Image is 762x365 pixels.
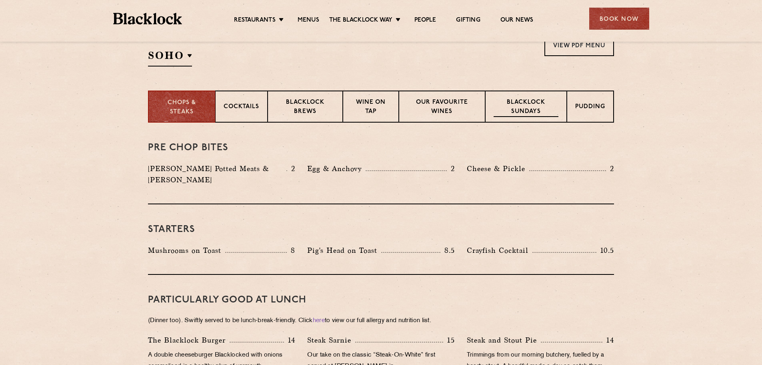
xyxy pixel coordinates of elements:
p: Our favourite wines [407,98,476,117]
p: 8.5 [440,245,455,256]
h3: Starters [148,224,614,235]
p: 14 [284,335,296,345]
img: BL_Textured_Logo-footer-cropped.svg [113,13,182,24]
a: View PDF Menu [544,34,614,56]
p: 14 [602,335,614,345]
a: Gifting [456,16,480,25]
p: Mushrooms on Toast [148,245,225,256]
a: here [313,318,325,324]
p: Crayfish Cocktail [467,245,532,256]
p: Cocktails [224,103,259,113]
p: 15 [443,335,455,345]
p: 2 [287,163,295,174]
h3: Pre Chop Bites [148,143,614,153]
a: People [414,16,436,25]
p: 10.5 [596,245,614,256]
p: Pig's Head on Toast [307,245,381,256]
p: [PERSON_NAME] Potted Meats & [PERSON_NAME] [148,163,286,186]
p: Steak and Stout Pie [467,335,541,346]
p: The Blacklock Burger [148,335,230,346]
a: Our News [500,16,534,25]
p: (Dinner too). Swiftly served to be lunch-break-friendly. Click to view our full allergy and nutri... [148,315,614,327]
p: Chops & Steaks [157,99,207,117]
p: Cheese & Pickle [467,163,529,174]
h3: PARTICULARLY GOOD AT LUNCH [148,295,614,305]
div: Book Now [589,8,649,30]
p: Blacklock Brews [276,98,334,117]
a: Menus [298,16,319,25]
p: 2 [447,163,455,174]
p: Blacklock Sundays [494,98,558,117]
p: Pudding [575,103,605,113]
a: The Blacklock Way [329,16,392,25]
p: Steak Sarnie [307,335,355,346]
h2: SOHO [148,48,192,67]
p: 2 [606,163,614,174]
p: Wine on Tap [351,98,390,117]
a: Restaurants [234,16,276,25]
p: Egg & Anchovy [307,163,366,174]
p: 8 [287,245,295,256]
